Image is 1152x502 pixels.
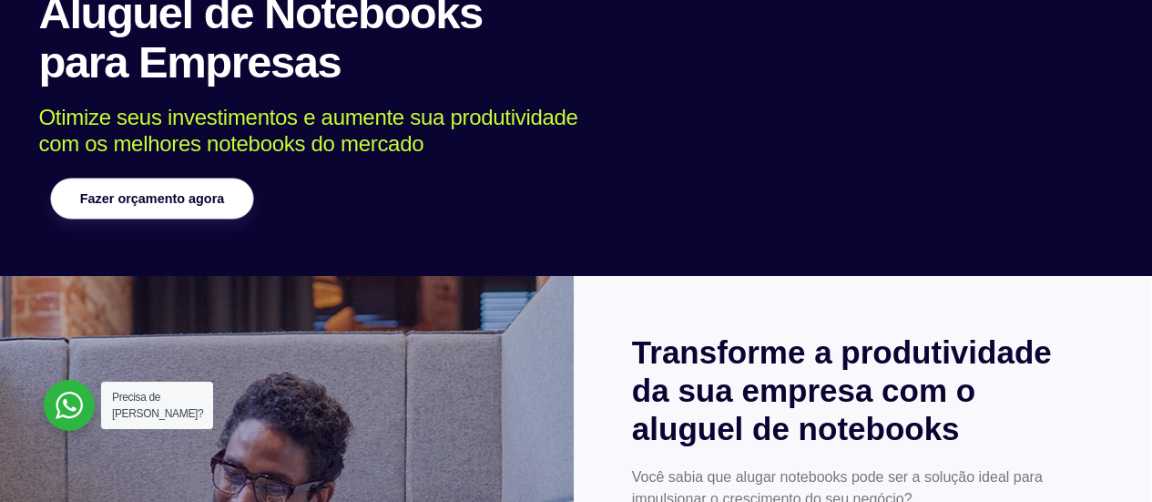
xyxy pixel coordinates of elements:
[632,333,1094,448] h2: Transforme a produtividade da sua empresa com o aluguel de notebooks
[79,192,223,205] span: Fazer orçamento agora
[1061,415,1152,502] iframe: Chat Widget
[39,105,1087,158] p: Otimize seus investimentos e aumente sua produtividade com os melhores notebooks do mercado
[112,391,203,420] span: Precisa de [PERSON_NAME]?
[1061,415,1152,502] div: Widget de chat
[50,179,253,220] a: Fazer orçamento agora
